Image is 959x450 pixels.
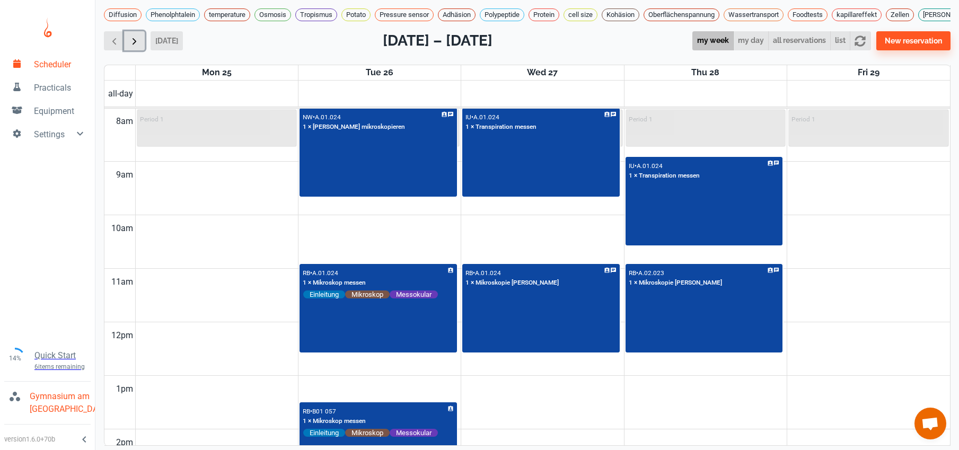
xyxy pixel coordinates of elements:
[104,8,142,21] div: Diffusion
[644,8,719,21] div: Oberflächenspannung
[303,113,315,121] p: NW •
[375,10,433,20] span: Pressure sensor
[692,31,734,51] button: my week
[637,162,663,170] p: A.01.024
[602,10,639,20] span: Kohäsion
[296,10,337,20] span: Tropismus
[529,8,559,21] div: Protein
[914,408,946,439] a: Chat öffnen
[629,162,637,170] p: IU •
[564,8,597,21] div: cell size
[788,8,828,21] div: Foodtests
[104,31,125,51] button: Previous week
[791,116,815,123] p: Period 1
[480,8,524,21] div: Polypeptide
[788,10,827,20] span: Foodtests
[312,408,336,415] p: B01 057
[886,8,914,21] div: Zellen
[303,278,366,288] p: 1 × Mikroskop messen
[140,116,164,123] p: Period 1
[303,417,366,426] p: 1 × Mikroskop messen
[438,10,475,20] span: Adhäsion
[345,428,390,437] span: Mikroskop
[303,408,312,415] p: RB •
[303,290,345,299] span: Einleitung
[204,8,250,21] div: temperature
[724,8,784,21] div: Wassertransport
[295,8,337,21] div: Tropismus
[205,10,250,20] span: temperature
[109,215,135,242] div: 10am
[564,10,597,20] span: cell size
[465,113,473,121] p: IU •
[629,116,653,123] p: Period 1
[303,269,312,277] p: RB •
[602,8,639,21] div: Kohäsion
[375,8,434,21] div: Pressure sensor
[525,65,560,80] a: August 27, 2025
[830,31,850,51] button: list
[638,269,664,277] p: A.02.023
[151,31,183,50] button: [DATE]
[124,31,145,51] button: Next week
[345,290,390,299] span: Mikroskop
[104,10,141,20] span: Diffusion
[850,31,870,51] button: refresh
[255,10,291,20] span: Osmosis
[856,65,882,80] a: August 29, 2025
[200,65,234,80] a: August 25, 2025
[438,8,476,21] div: Adhäsion
[644,10,719,20] span: Oberflächenspannung
[733,31,769,51] button: my day
[475,269,501,277] p: A.01.024
[629,171,700,181] p: 1 × Transpiration messen
[109,269,135,295] div: 11am
[724,10,783,20] span: Wassertransport
[303,122,405,132] p: 1 × [PERSON_NAME] mikroskopieren
[473,113,499,121] p: A.01.024
[465,269,475,277] p: RB •
[832,8,882,21] div: kapillareffekt
[876,31,951,50] button: New reservation
[109,322,135,349] div: 12pm
[529,10,559,20] span: Protein
[832,10,881,20] span: kapillareffekt
[886,10,913,20] span: Zellen
[390,428,438,437] span: Messokular
[629,269,638,277] p: RB •
[254,8,291,21] div: Osmosis
[465,278,559,288] p: 1 × Mikroskopie [PERSON_NAME]
[364,65,395,80] a: August 26, 2025
[383,30,492,52] h2: [DATE] – [DATE]
[341,8,371,21] div: Potato
[114,376,135,402] div: 1pm
[465,122,536,132] p: 1 × Transpiration messen
[689,65,722,80] a: August 28, 2025
[114,108,135,135] div: 8am
[342,10,370,20] span: Potato
[768,31,831,51] button: all reservations
[114,162,135,188] div: 9am
[390,290,438,299] span: Messokular
[146,8,200,21] div: Phenolphtalein
[312,269,338,277] p: A.01.024
[146,10,199,20] span: Phenolphtalein
[106,87,135,100] span: all-day
[303,428,345,437] span: Einleitung
[480,10,524,20] span: Polypeptide
[629,278,722,288] p: 1 × Mikroskopie [PERSON_NAME]
[315,113,341,121] p: A.01.024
